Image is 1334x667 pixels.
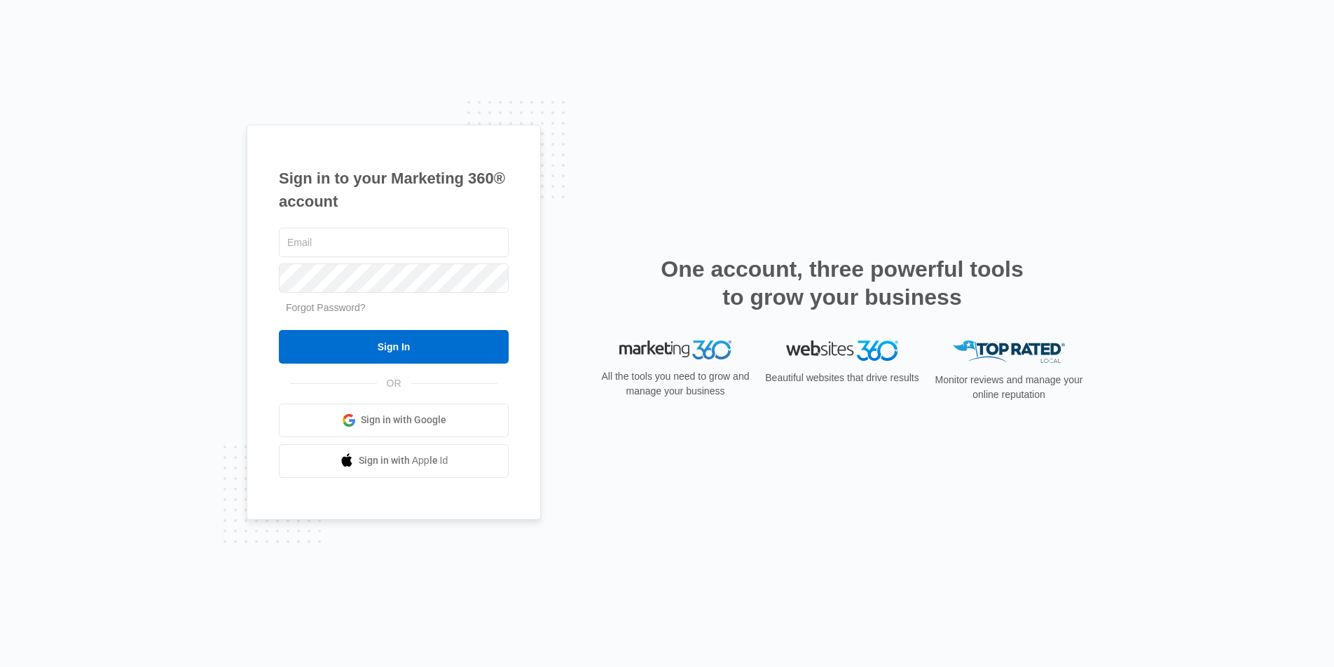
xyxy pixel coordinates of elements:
[656,255,1028,311] h2: One account, three powerful tools to grow your business
[279,444,509,478] a: Sign in with Apple Id
[786,341,898,361] img: Websites 360
[279,330,509,364] input: Sign In
[597,369,754,399] p: All the tools you need to grow and manage your business
[359,453,448,468] span: Sign in with Apple Id
[279,228,509,257] input: Email
[764,371,921,385] p: Beautiful websites that drive results
[953,341,1065,364] img: Top Rated Local
[279,167,509,213] h1: Sign in to your Marketing 360® account
[279,404,509,437] a: Sign in with Google
[930,373,1087,402] p: Monitor reviews and manage your online reputation
[377,376,411,391] span: OR
[286,302,366,313] a: Forgot Password?
[619,341,731,360] img: Marketing 360
[361,413,446,427] span: Sign in with Google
